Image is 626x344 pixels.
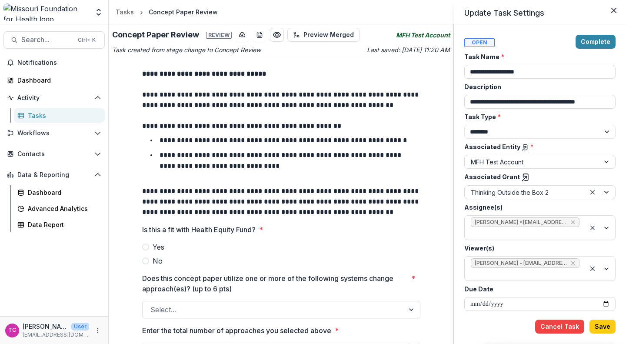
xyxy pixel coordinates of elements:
div: Clear selected options [587,223,598,233]
span: Open [464,38,495,47]
button: Close [607,3,621,17]
label: Associated Entity [464,142,610,151]
label: Assignee(s) [464,203,610,212]
label: Viewer(s) [464,244,610,253]
button: Save [589,320,616,334]
div: Remove Tori Cope <tcope@mffh.org> (tcope@mffh.org) [569,218,576,227]
div: Remove Wendy Rohrbach - wrohrbach@mffh.org [569,259,576,267]
button: Complete [576,35,616,49]
span: [PERSON_NAME] - [EMAIL_ADDRESS][DOMAIN_NAME] [475,260,567,266]
span: [PERSON_NAME] <[EMAIL_ADDRESS][DOMAIN_NAME]> ([EMAIL_ADDRESS][DOMAIN_NAME]) [475,219,567,225]
div: Clear selected options [587,264,598,274]
label: Description [464,82,610,91]
label: Task Name [464,52,610,61]
label: Task Type [464,112,610,121]
label: Associated Grant [464,172,610,182]
div: Clear selected options [587,187,598,197]
label: Due Date [464,284,610,294]
button: Cancel Task [535,320,584,334]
